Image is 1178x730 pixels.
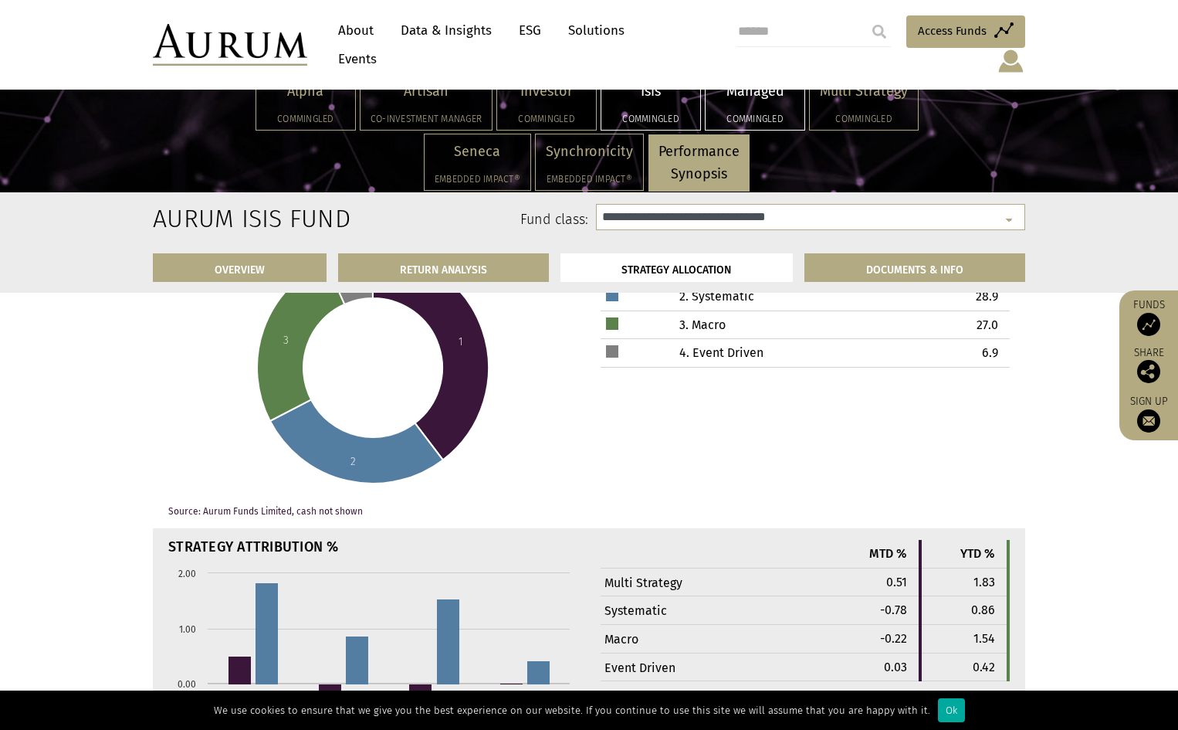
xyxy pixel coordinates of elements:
[1137,313,1160,336] img: Access Funds
[178,679,196,690] text: 0.00
[435,175,520,184] h5: Embedded Impact®
[918,22,987,40] span: Access Funds
[601,624,831,653] td: Macro
[1127,348,1170,383] div: Share
[938,698,965,722] div: Ok
[371,114,482,124] h5: Co-investment Manager
[178,569,196,579] text: 2.00
[920,596,1008,625] td: 0.86
[641,339,884,368] td: 4. Event Driven
[641,311,884,339] td: 3. Macro
[884,283,1010,311] td: 28.9
[153,24,307,66] img: Aurum
[330,16,381,45] a: About
[611,114,690,124] h5: Commingled
[611,80,690,103] p: Isis
[266,80,345,103] p: Alpha
[884,339,1010,368] td: 6.9
[820,114,908,124] h5: Commingled
[997,48,1025,74] img: account-icon.svg
[338,253,549,282] a: RETURN ANALYSIS
[884,311,1010,339] td: 27.0
[1137,360,1160,383] img: Share this post
[601,653,831,681] td: Event Driven
[658,141,740,185] p: Performance Synopsis
[831,653,920,681] td: 0.03
[831,540,920,568] th: MTD %
[507,114,586,124] h5: Commingled
[831,596,920,625] td: -0.78
[168,507,577,517] p: Source: Aurum Funds Limited, cash not shown
[920,540,1008,568] th: YTD %
[560,16,632,45] a: Solutions
[511,16,549,45] a: ESG
[1127,395,1170,433] a: Sign up
[831,568,920,596] td: 0.51
[546,141,633,163] p: Synchronicity
[459,335,463,348] text: 1
[716,114,794,124] h5: Commingled
[153,204,279,233] h2: Aurum Isis Fund
[920,568,1008,596] td: 1.83
[330,45,377,73] a: Events
[371,80,482,103] p: Artisan
[435,141,520,163] p: Seneca
[601,596,831,625] td: Systematic
[831,624,920,653] td: -0.22
[641,283,884,311] td: 2. Systematic
[864,16,895,47] input: Submit
[179,624,196,635] text: 1.00
[546,175,633,184] h5: Embedded Impact®
[804,253,1025,282] a: DOCUMENTS & INFO
[920,624,1008,653] td: 1.54
[507,80,586,103] p: Investor
[350,455,356,468] text: 2
[283,334,289,347] text: 3
[1137,409,1160,433] img: Sign up to our newsletter
[920,653,1008,681] td: 0.42
[302,210,588,230] label: Fund class:
[153,253,327,282] a: OVERVIEW
[906,15,1025,48] a: Access Funds
[1127,298,1170,336] a: Funds
[716,80,794,103] p: Managed
[601,568,831,596] td: Multi Strategy
[820,80,908,103] p: Multi Strategy
[393,16,499,45] a: Data & Insights
[266,114,345,124] h5: Commingled
[168,538,339,555] strong: STRATEGY ATTRIBUTION %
